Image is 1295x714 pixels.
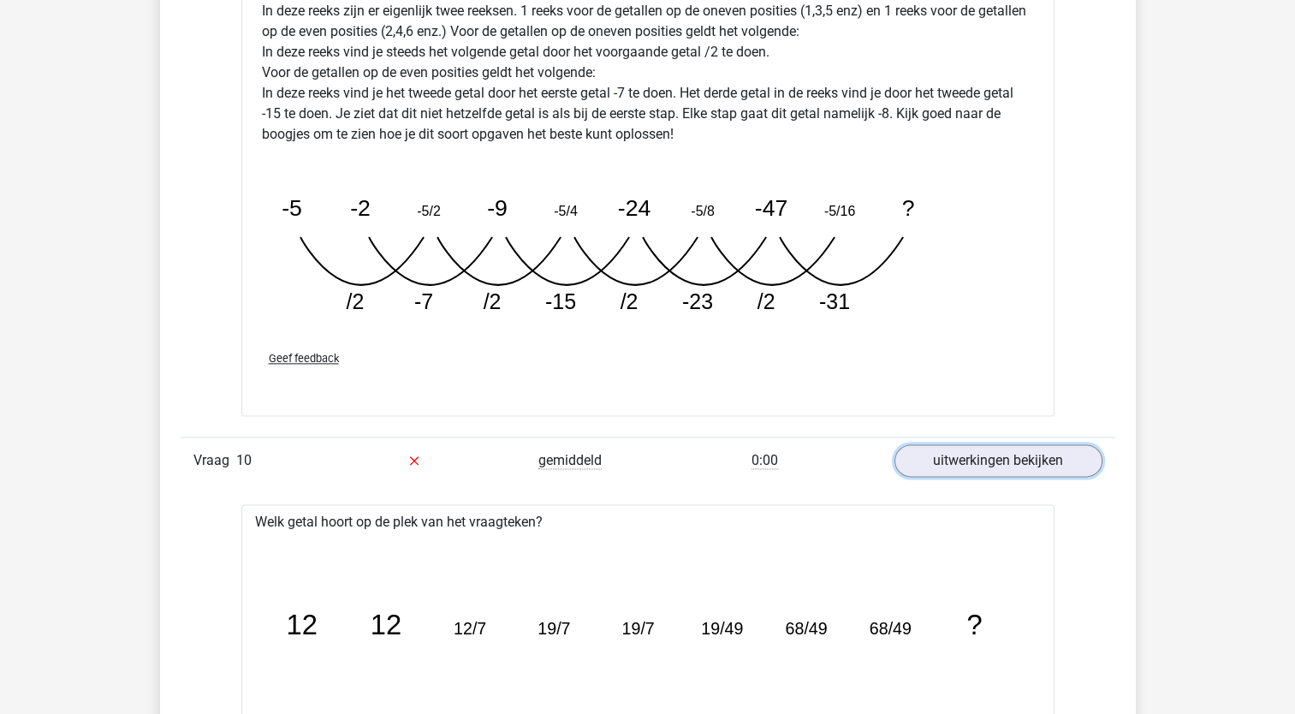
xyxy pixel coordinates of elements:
tspan: /2 [757,289,775,313]
tspan: ? [968,608,983,640]
tspan: 19/49 [702,618,744,637]
span: 0:00 [751,452,778,469]
tspan: -7 [413,289,432,313]
tspan: -5 [282,195,302,221]
tspan: -9 [487,195,508,221]
span: gemiddeld [538,452,602,469]
span: Geef feedback [269,352,339,365]
tspan: -31 [818,289,849,313]
span: 10 [236,452,252,468]
span: Vraag [193,450,236,471]
tspan: /2 [346,289,364,313]
p: In deze reeks zijn er eigenlijk twee reeksen. 1 reeks voor de getallen op de oneven posities (1,3... [262,1,1034,145]
tspan: -2 [350,195,371,221]
tspan: 68/49 [786,618,828,637]
tspan: -5/4 [554,204,578,218]
tspan: -24 [617,195,650,221]
tspan: /2 [483,289,501,313]
tspan: -5/16 [823,204,855,218]
tspan: 19/7 [538,618,570,637]
tspan: 19/7 [622,618,655,637]
tspan: ? [901,195,914,221]
tspan: -15 [544,289,575,313]
tspan: 12 [370,608,401,640]
tspan: -23 [681,289,712,313]
tspan: -47 [754,195,787,221]
tspan: 68/49 [870,618,912,637]
tspan: 12 [286,608,317,640]
tspan: -5/2 [417,204,441,218]
tspan: 12/7 [454,618,486,637]
tspan: -5/8 [691,204,715,218]
a: uitwerkingen bekijken [894,444,1102,477]
tspan: /2 [620,289,638,313]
